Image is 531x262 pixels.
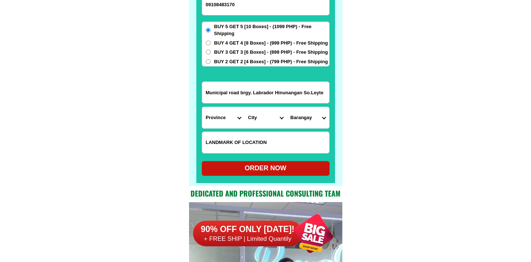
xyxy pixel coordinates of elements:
span: BUY 4 GET 4 [8 Boxes] - (999 PHP) - Free Shipping [214,39,328,47]
div: ORDER NOW [202,163,330,173]
select: Select province [202,107,245,128]
select: Select commune [287,107,329,128]
h6: + FREE SHIP | Limited Quantily [193,235,303,243]
input: Input LANDMARKOFLOCATION [202,132,329,153]
input: BUY 2 GET 2 [4 Boxes] - (799 PHP) - Free Shipping [206,59,211,64]
input: Input address [202,82,329,103]
input: BUY 5 GET 5 [10 Boxes] - (1099 PHP) - Free Shipping [206,28,211,33]
span: BUY 3 GET 3 [6 Boxes] - (899 PHP) - Free Shipping [214,49,328,56]
select: Select district [245,107,287,128]
input: BUY 3 GET 3 [6 Boxes] - (899 PHP) - Free Shipping [206,50,211,54]
span: BUY 2 GET 2 [4 Boxes] - (799 PHP) - Free Shipping [214,58,328,65]
input: BUY 4 GET 4 [8 Boxes] - (999 PHP) - Free Shipping [206,41,211,45]
span: BUY 5 GET 5 [10 Boxes] - (1099 PHP) - Free Shipping [214,23,329,37]
h6: 90% OFF ONLY [DATE]! [193,224,303,235]
h2: Dedicated and professional consulting team [189,188,342,199]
